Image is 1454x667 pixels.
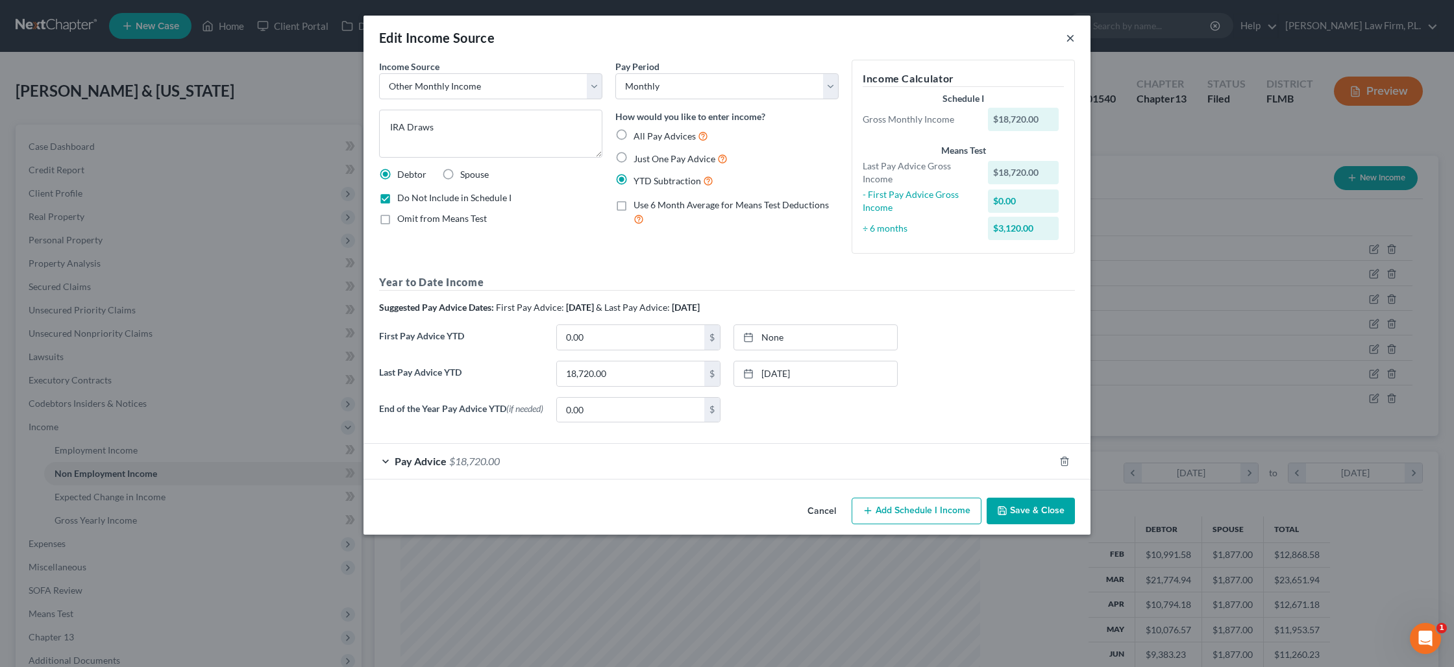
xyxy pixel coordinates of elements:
[395,455,447,467] span: Pay Advice
[449,455,500,467] span: $18,720.00
[615,60,659,73] label: Pay Period
[557,361,704,386] input: 0.00
[856,113,981,126] div: Gross Monthly Income
[615,110,765,123] label: How would you like to enter income?
[672,302,700,313] strong: [DATE]
[373,361,550,397] label: Last Pay Advice YTD
[856,188,981,214] div: - First Pay Advice Gross Income
[373,324,550,361] label: First Pay Advice YTD
[987,498,1075,525] button: Save & Close
[566,302,594,313] strong: [DATE]
[1436,623,1447,633] span: 1
[373,397,550,433] label: End of the Year Pay Advice YTD
[734,325,897,350] a: None
[460,169,489,180] span: Spouse
[988,108,1059,131] div: $18,720.00
[397,192,511,203] span: Do Not Include in Schedule I
[852,498,981,525] button: Add Schedule I Income
[863,144,1064,157] div: Means Test
[557,325,704,350] input: 0.00
[856,222,981,235] div: ÷ 6 months
[496,302,564,313] span: First Pay Advice:
[379,61,439,72] span: Income Source
[596,302,670,313] span: & Last Pay Advice:
[379,274,1075,291] h5: Year to Date Income
[1066,30,1075,45] button: ×
[863,71,1064,87] h5: Income Calculator
[1410,623,1441,654] iframe: Intercom live chat
[988,217,1059,240] div: $3,120.00
[797,499,846,525] button: Cancel
[379,29,495,47] div: Edit Income Source
[704,361,720,386] div: $
[397,169,426,180] span: Debtor
[634,175,701,186] span: YTD Subtraction
[634,130,696,141] span: All Pay Advices
[863,92,1064,105] div: Schedule I
[634,153,715,164] span: Just One Pay Advice
[397,213,487,224] span: Omit from Means Test
[988,161,1059,184] div: $18,720.00
[856,160,981,186] div: Last Pay Advice Gross Income
[379,302,494,313] strong: Suggested Pay Advice Dates:
[704,398,720,422] div: $
[557,398,704,422] input: 0.00
[734,361,897,386] a: [DATE]
[634,199,829,210] span: Use 6 Month Average for Means Test Deductions
[506,403,543,414] span: (if needed)
[988,189,1059,213] div: $0.00
[704,325,720,350] div: $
